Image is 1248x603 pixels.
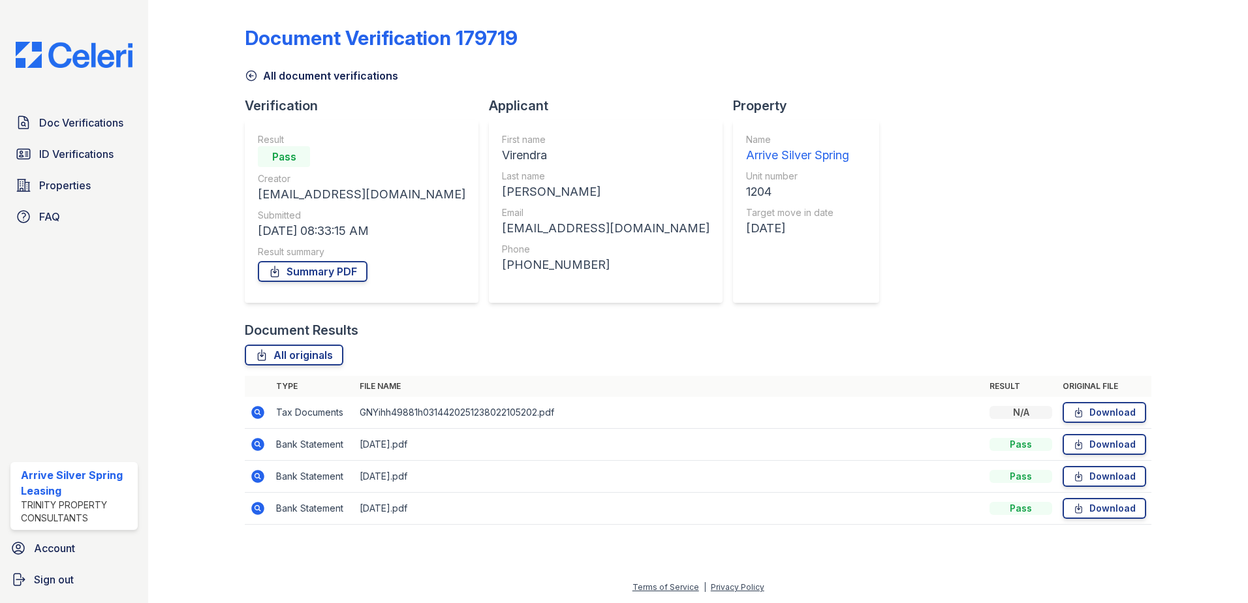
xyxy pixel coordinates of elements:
th: Original file [1057,376,1151,397]
div: Phone [502,243,710,256]
a: Summary PDF [258,261,367,282]
div: Unit number [746,170,849,183]
div: Creator [258,172,465,185]
th: File name [354,376,984,397]
td: [DATE].pdf [354,461,984,493]
div: Submitted [258,209,465,222]
a: Account [5,535,143,561]
div: Pass [990,470,1052,483]
div: Result summary [258,245,465,258]
div: Pass [990,438,1052,451]
div: Document Verification 179719 [245,26,518,50]
td: Tax Documents [271,397,354,429]
div: Trinity Property Consultants [21,499,133,525]
div: Pass [990,502,1052,515]
div: Target move in date [746,206,849,219]
a: All document verifications [245,68,398,84]
a: Download [1063,434,1146,455]
th: Type [271,376,354,397]
td: Bank Statement [271,493,354,525]
div: Virendra [502,146,710,164]
div: First name [502,133,710,146]
div: Arrive Silver Spring [746,146,849,164]
div: [DATE] [746,219,849,238]
a: Name Arrive Silver Spring [746,133,849,164]
a: Doc Verifications [10,110,138,136]
img: CE_Logo_Blue-a8612792a0a2168367f1c8372b55b34899dd931a85d93a1a3d3e32e68fde9ad4.png [5,42,143,68]
div: N/A [990,406,1052,419]
div: Property [733,97,890,115]
div: Pass [258,146,310,167]
a: Sign out [5,566,143,593]
span: Sign out [34,572,74,587]
a: Download [1063,498,1146,519]
span: Properties [39,178,91,193]
span: ID Verifications [39,146,114,162]
td: GNYihh49881h0314420251238022105202.pdf [354,397,984,429]
a: Download [1063,466,1146,487]
div: Applicant [489,97,733,115]
a: Download [1063,402,1146,423]
div: [EMAIL_ADDRESS][DOMAIN_NAME] [258,185,465,204]
div: | [704,582,706,592]
div: Verification [245,97,489,115]
a: Properties [10,172,138,198]
div: [EMAIL_ADDRESS][DOMAIN_NAME] [502,219,710,238]
td: Bank Statement [271,429,354,461]
span: Account [34,540,75,556]
div: Result [258,133,465,146]
div: Name [746,133,849,146]
div: [PHONE_NUMBER] [502,256,710,274]
a: ID Verifications [10,141,138,167]
th: Result [984,376,1057,397]
div: 1204 [746,183,849,201]
a: Privacy Policy [711,582,764,592]
a: All originals [245,345,343,365]
div: [PERSON_NAME] [502,183,710,201]
div: Last name [502,170,710,183]
td: Bank Statement [271,461,354,493]
div: [DATE] 08:33:15 AM [258,222,465,240]
span: FAQ [39,209,60,224]
td: [DATE].pdf [354,493,984,525]
div: Email [502,206,710,219]
a: FAQ [10,204,138,230]
span: Doc Verifications [39,115,123,131]
div: Document Results [245,321,358,339]
td: [DATE].pdf [354,429,984,461]
iframe: chat widget [1193,551,1235,590]
div: Arrive Silver Spring Leasing [21,467,133,499]
a: Terms of Service [632,582,699,592]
